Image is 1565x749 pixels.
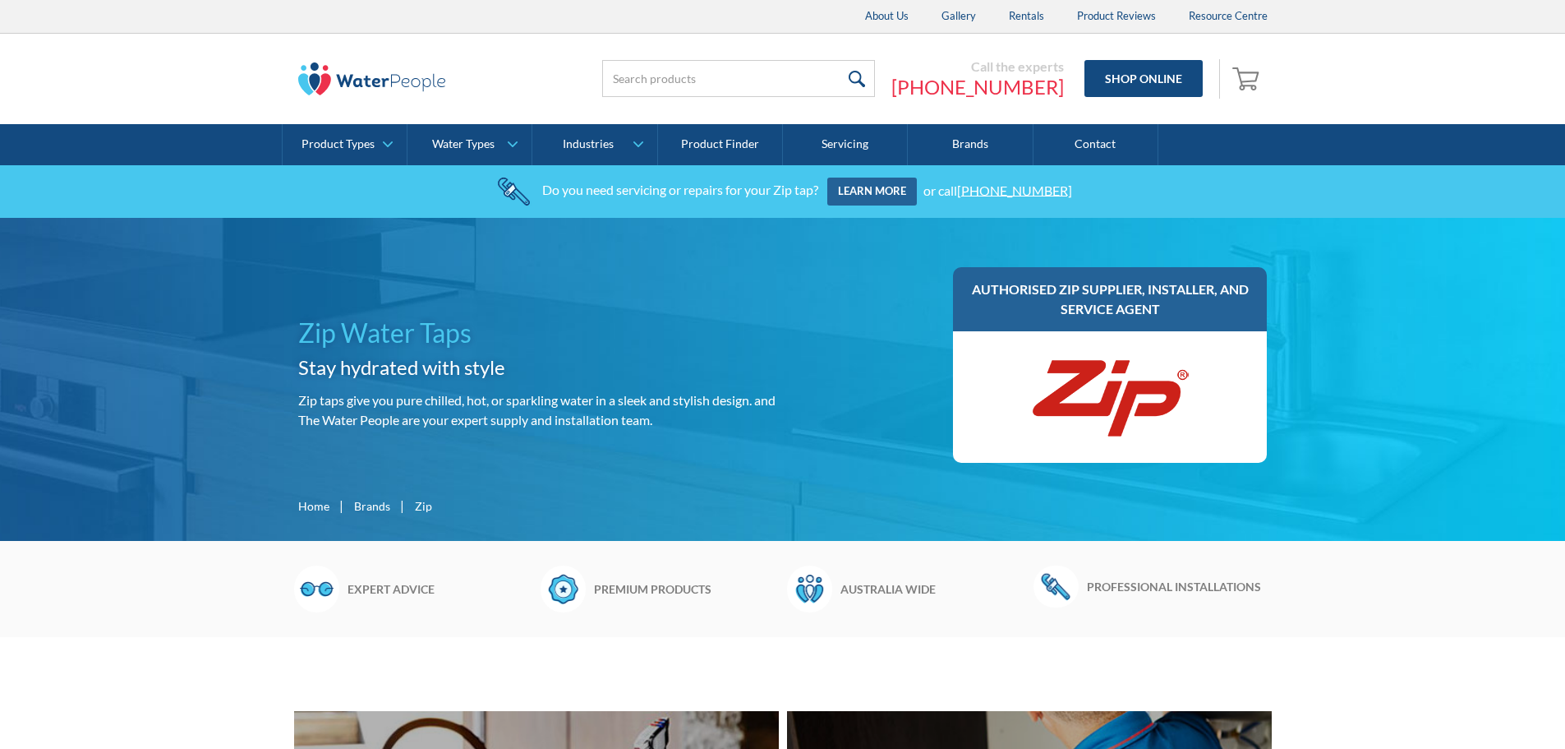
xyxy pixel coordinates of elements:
[541,566,586,612] img: Badge
[1084,60,1203,97] a: Shop Online
[594,580,779,598] h6: Premium products
[957,182,1072,197] a: [PHONE_NUMBER]
[840,580,1025,598] h6: Australia wide
[298,62,446,95] img: The Water People
[532,124,656,165] a: Industries
[542,182,818,197] div: Do you need servicing or repairs for your Zip tap?
[787,566,832,612] img: Waterpeople Symbol
[1033,566,1079,607] img: Wrench
[827,178,917,206] a: Learn more
[294,566,339,612] img: Glasses
[301,137,375,151] div: Product Types
[783,124,908,165] a: Servicing
[658,124,783,165] a: Product Finder
[432,137,495,151] div: Water Types
[563,137,614,151] div: Industries
[969,280,1251,319] h3: Authorised Zip supplier, installer, and service agent
[415,497,432,515] div: Zip
[354,497,390,515] a: Brands
[298,353,776,382] h2: Stay hydrated with style
[891,75,1064,99] a: [PHONE_NUMBER]
[398,496,407,516] div: |
[298,497,329,515] a: Home
[338,496,346,516] div: |
[923,182,1072,197] div: or call
[1033,124,1158,165] a: Contact
[283,124,407,165] a: Product Types
[891,58,1064,75] div: Call the experts
[1228,59,1268,99] a: Open cart
[298,313,776,353] h1: Zip Water Taps
[602,60,875,97] input: Search products
[1232,65,1264,91] img: shopping cart
[298,391,776,430] p: Zip taps give you pure chilled, hot, or sparkling water in a sleek and stylish design. and The Wa...
[1087,578,1272,595] h6: Professional installations
[1028,348,1192,446] img: Zip
[407,124,532,165] a: Water Types
[908,124,1033,165] a: Brands
[348,580,532,598] h6: Expert advice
